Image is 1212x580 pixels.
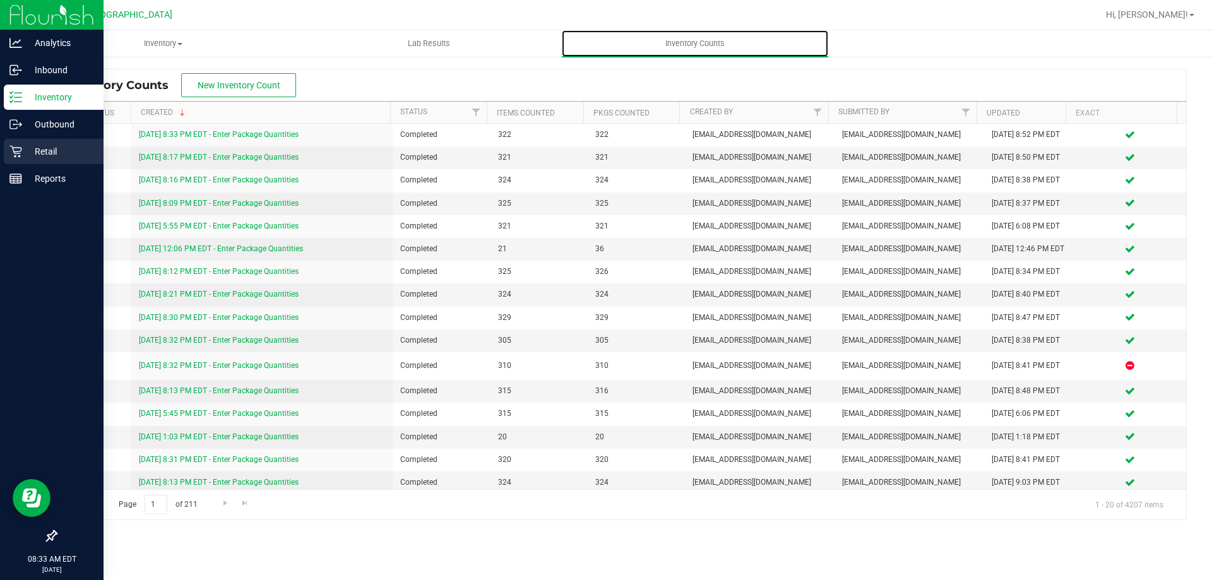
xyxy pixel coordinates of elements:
[216,495,234,512] a: Go to the next page
[400,334,482,346] span: Completed
[22,144,98,159] p: Retail
[692,129,827,141] span: [EMAIL_ADDRESS][DOMAIN_NAME]
[400,198,482,210] span: Completed
[498,334,580,346] span: 305
[992,334,1066,346] div: [DATE] 8:38 PM EDT
[139,478,299,487] a: [DATE] 8:13 PM EDT - Enter Package Quantities
[139,290,299,299] a: [DATE] 8:21 PM EDT - Enter Package Quantities
[992,174,1066,186] div: [DATE] 8:38 PM EDT
[595,312,677,324] span: 329
[30,30,296,57] a: Inventory
[992,198,1066,210] div: [DATE] 8:37 PM EDT
[400,266,482,278] span: Completed
[692,334,827,346] span: [EMAIL_ADDRESS][DOMAIN_NAME]
[692,243,827,255] span: [EMAIL_ADDRESS][DOMAIN_NAME]
[595,198,677,210] span: 325
[595,288,677,300] span: 324
[400,243,482,255] span: Completed
[692,220,827,232] span: [EMAIL_ADDRESS][DOMAIN_NAME]
[648,38,742,49] span: Inventory Counts
[595,360,677,372] span: 310
[692,385,827,397] span: [EMAIL_ADDRESS][DOMAIN_NAME]
[22,171,98,186] p: Reports
[181,73,296,97] button: New Inventory Count
[842,476,977,488] span: [EMAIL_ADDRESS][DOMAIN_NAME]
[498,385,580,397] span: 315
[108,495,208,514] span: Page of 211
[400,408,482,420] span: Completed
[498,151,580,163] span: 321
[595,408,677,420] span: 315
[992,431,1066,443] div: [DATE] 1:18 PM EDT
[692,476,827,488] span: [EMAIL_ADDRESS][DOMAIN_NAME]
[992,243,1066,255] div: [DATE] 12:46 PM EDT
[400,312,482,324] span: Completed
[13,479,50,517] iframe: Resource center
[692,288,827,300] span: [EMAIL_ADDRESS][DOMAIN_NAME]
[842,198,977,210] span: [EMAIL_ADDRESS][DOMAIN_NAME]
[139,153,299,162] a: [DATE] 8:17 PM EDT - Enter Package Quantities
[22,35,98,50] p: Analytics
[400,174,482,186] span: Completed
[595,151,677,163] span: 321
[595,243,677,255] span: 36
[842,385,977,397] span: [EMAIL_ADDRESS][DOMAIN_NAME]
[692,266,827,278] span: [EMAIL_ADDRESS][DOMAIN_NAME]
[842,431,977,443] span: [EMAIL_ADDRESS][DOMAIN_NAME]
[992,129,1066,141] div: [DATE] 8:52 PM EDT
[139,361,299,370] a: [DATE] 8:32 PM EDT - Enter Package Quantities
[198,80,280,90] span: New Inventory Count
[139,455,299,464] a: [DATE] 8:31 PM EDT - Enter Package Quantities
[498,476,580,488] span: 324
[400,288,482,300] span: Completed
[498,266,580,278] span: 325
[595,385,677,397] span: 316
[9,37,22,49] inline-svg: Analytics
[139,222,299,230] a: [DATE] 5:55 PM EDT - Enter Package Quantities
[992,288,1066,300] div: [DATE] 8:40 PM EDT
[6,553,98,565] p: 08:33 AM EDT
[842,408,977,420] span: [EMAIL_ADDRESS][DOMAIN_NAME]
[692,174,827,186] span: [EMAIL_ADDRESS][DOMAIN_NAME]
[400,476,482,488] span: Completed
[498,129,580,141] span: 322
[6,565,98,574] p: [DATE]
[9,145,22,158] inline-svg: Retail
[139,175,299,184] a: [DATE] 8:16 PM EDT - Enter Package Quantities
[593,109,650,117] a: Pkgs Counted
[22,90,98,105] p: Inventory
[992,476,1066,488] div: [DATE] 9:03 PM EDT
[296,30,562,57] a: Lab Results
[692,198,827,210] span: [EMAIL_ADDRESS][DOMAIN_NAME]
[66,78,181,92] span: Inventory Counts
[1066,102,1177,124] th: Exact
[498,198,580,210] span: 325
[139,432,299,441] a: [DATE] 1:03 PM EDT - Enter Package Quantities
[955,102,976,123] a: Filter
[498,408,580,420] span: 315
[391,38,467,49] span: Lab Results
[86,9,172,20] span: [GEOGRAPHIC_DATA]
[498,288,580,300] span: 324
[139,267,299,276] a: [DATE] 8:12 PM EDT - Enter Package Quantities
[9,172,22,185] inline-svg: Reports
[692,360,827,372] span: [EMAIL_ADDRESS][DOMAIN_NAME]
[992,408,1066,420] div: [DATE] 6:06 PM EDT
[139,130,299,139] a: [DATE] 8:33 PM EDT - Enter Package Quantities
[595,174,677,186] span: 324
[992,454,1066,466] div: [DATE] 8:41 PM EDT
[595,129,677,141] span: 322
[139,336,299,345] a: [DATE] 8:32 PM EDT - Enter Package Quantities
[842,243,977,255] span: [EMAIL_ADDRESS][DOMAIN_NAME]
[842,360,977,372] span: [EMAIL_ADDRESS][DOMAIN_NAME]
[498,431,580,443] span: 20
[139,409,299,418] a: [DATE] 5:45 PM EDT - Enter Package Quantities
[562,30,828,57] a: Inventory Counts
[595,220,677,232] span: 321
[400,454,482,466] span: Completed
[992,151,1066,163] div: [DATE] 8:50 PM EDT
[842,129,977,141] span: [EMAIL_ADDRESS][DOMAIN_NAME]
[498,174,580,186] span: 324
[842,174,977,186] span: [EMAIL_ADDRESS][DOMAIN_NAME]
[595,334,677,346] span: 305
